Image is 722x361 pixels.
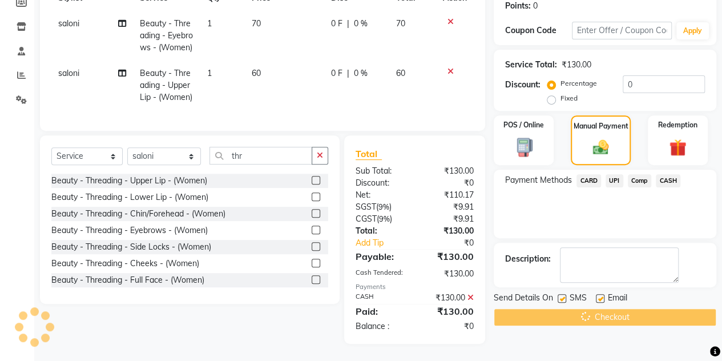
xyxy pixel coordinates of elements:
[426,237,482,249] div: ₹0
[207,18,212,29] span: 1
[608,292,627,306] span: Email
[396,68,405,78] span: 60
[347,165,415,177] div: Sub Total:
[510,137,538,158] img: _pos-terminal.svg
[414,304,482,318] div: ₹130.00
[347,201,415,213] div: ( )
[51,224,208,236] div: Beauty - Threading - Eyebrows - (Women)
[354,18,368,30] span: 0 %
[414,189,482,201] div: ₹110.17
[347,177,415,189] div: Discount:
[347,304,415,318] div: Paid:
[347,250,415,263] div: Payable:
[414,320,482,332] div: ₹0
[347,292,415,304] div: CASH
[560,93,578,103] label: Fixed
[356,282,474,292] div: Payments
[414,292,482,304] div: ₹130.00
[331,67,342,79] span: 0 F
[574,121,628,131] label: Manual Payment
[414,165,482,177] div: ₹130.00
[562,59,591,71] div: ₹130.00
[658,120,697,130] label: Redemption
[207,68,212,78] span: 1
[356,202,376,212] span: SGST
[51,175,207,187] div: Beauty - Threading - Upper Lip - (Women)
[356,148,382,160] span: Total
[331,18,342,30] span: 0 F
[140,68,192,102] span: Beauty - Threading - Upper Lip - (Women)
[494,292,553,306] span: Send Details On
[347,320,415,332] div: Balance :
[676,22,709,39] button: Apply
[505,59,557,71] div: Service Total:
[58,18,79,29] span: saloni
[347,18,349,30] span: |
[378,202,389,211] span: 9%
[414,225,482,237] div: ₹130.00
[347,213,415,225] div: ( )
[414,250,482,263] div: ₹130.00
[576,174,601,187] span: CARD
[356,214,377,224] span: CGST
[354,67,368,79] span: 0 %
[347,237,426,249] a: Add Tip
[396,18,405,29] span: 70
[347,268,415,280] div: Cash Tendered:
[140,18,193,53] span: Beauty - Threading - Eyebrows - (Women)
[505,25,572,37] div: Coupon Code
[51,258,199,270] div: Beauty - Threading - Cheeks - (Women)
[347,225,415,237] div: Total:
[209,147,312,165] input: Search or Scan
[628,174,652,187] span: Comp
[414,268,482,280] div: ₹130.00
[414,177,482,189] div: ₹0
[606,174,623,187] span: UPI
[379,214,390,223] span: 9%
[656,174,680,187] span: CASH
[588,138,614,157] img: _cash.svg
[51,274,204,286] div: Beauty - Threading - Full Face - (Women)
[505,174,572,186] span: Payment Methods
[503,120,544,130] label: POS / Online
[414,201,482,213] div: ₹9.91
[252,68,261,78] span: 60
[664,137,692,158] img: _gift.svg
[505,79,541,91] div: Discount:
[51,191,208,203] div: Beauty - Threading - Lower Lip - (Women)
[58,68,79,78] span: saloni
[51,208,225,220] div: Beauty - Threading - Chin/Forehead - (Women)
[51,241,211,253] div: Beauty - Threading - Side Locks - (Women)
[570,292,587,306] span: SMS
[414,213,482,225] div: ₹9.91
[347,189,415,201] div: Net:
[505,253,551,265] div: Description:
[572,22,672,39] input: Enter Offer / Coupon Code
[560,78,597,89] label: Percentage
[347,67,349,79] span: |
[252,18,261,29] span: 70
